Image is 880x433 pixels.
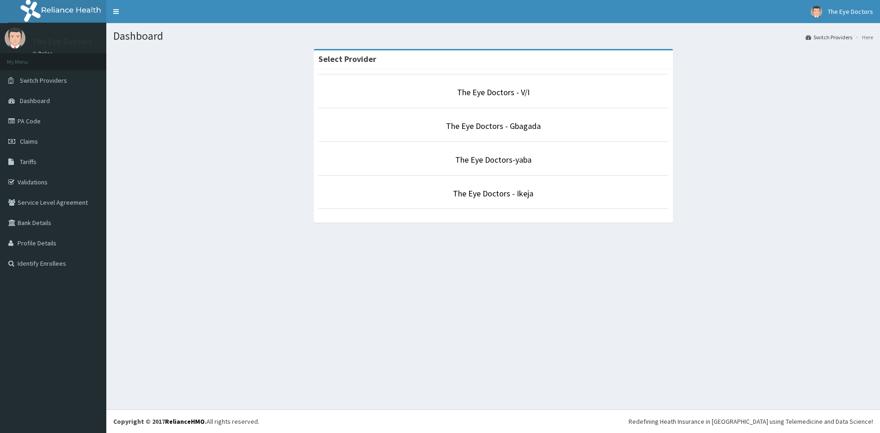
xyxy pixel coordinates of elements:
[20,76,67,85] span: Switch Providers
[106,409,880,433] footer: All rights reserved.
[20,97,50,105] span: Dashboard
[318,54,376,64] strong: Select Provider
[20,137,38,146] span: Claims
[5,28,25,49] img: User Image
[165,417,205,426] a: RelianceHMO
[811,6,822,18] img: User Image
[113,30,873,42] h1: Dashboard
[455,154,532,165] a: The Eye Doctors-yaba
[32,50,55,57] a: Online
[629,417,873,426] div: Redefining Heath Insurance in [GEOGRAPHIC_DATA] using Telemedicine and Data Science!
[446,121,541,131] a: The Eye Doctors - Gbagada
[453,188,533,199] a: The Eye Doctors - Ikeja
[806,33,852,41] a: Switch Providers
[20,158,37,166] span: Tariffs
[457,87,530,98] a: The Eye Doctors - V/I
[853,33,873,41] li: Here
[113,417,207,426] strong: Copyright © 2017 .
[828,7,873,16] span: The Eye Doctors
[32,37,92,46] p: The Eye Doctors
